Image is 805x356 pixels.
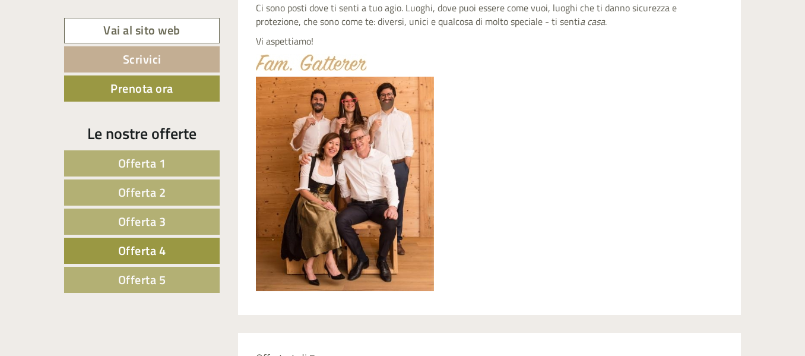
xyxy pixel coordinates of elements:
[64,75,220,102] a: Prenota ora
[580,14,585,29] em: a
[64,122,220,144] div: Le nostre offerte
[256,54,367,71] img: image
[118,212,166,231] span: Offerta 3
[256,77,434,291] img: image
[256,34,724,48] p: Vi aspettiamo!
[64,18,220,43] a: Vai al sito web
[118,270,166,289] span: Offerta 5
[64,46,220,73] a: Scrivici
[118,154,166,172] span: Offerta 1
[118,241,166,260] span: Offerta 4
[118,183,166,201] span: Offerta 2
[587,14,605,29] em: casa
[256,1,724,29] p: Ci sono posti dove ti senti a tuo agio. Luoghi, dove puoi essere come vuoi, luoghi che ti danno s...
